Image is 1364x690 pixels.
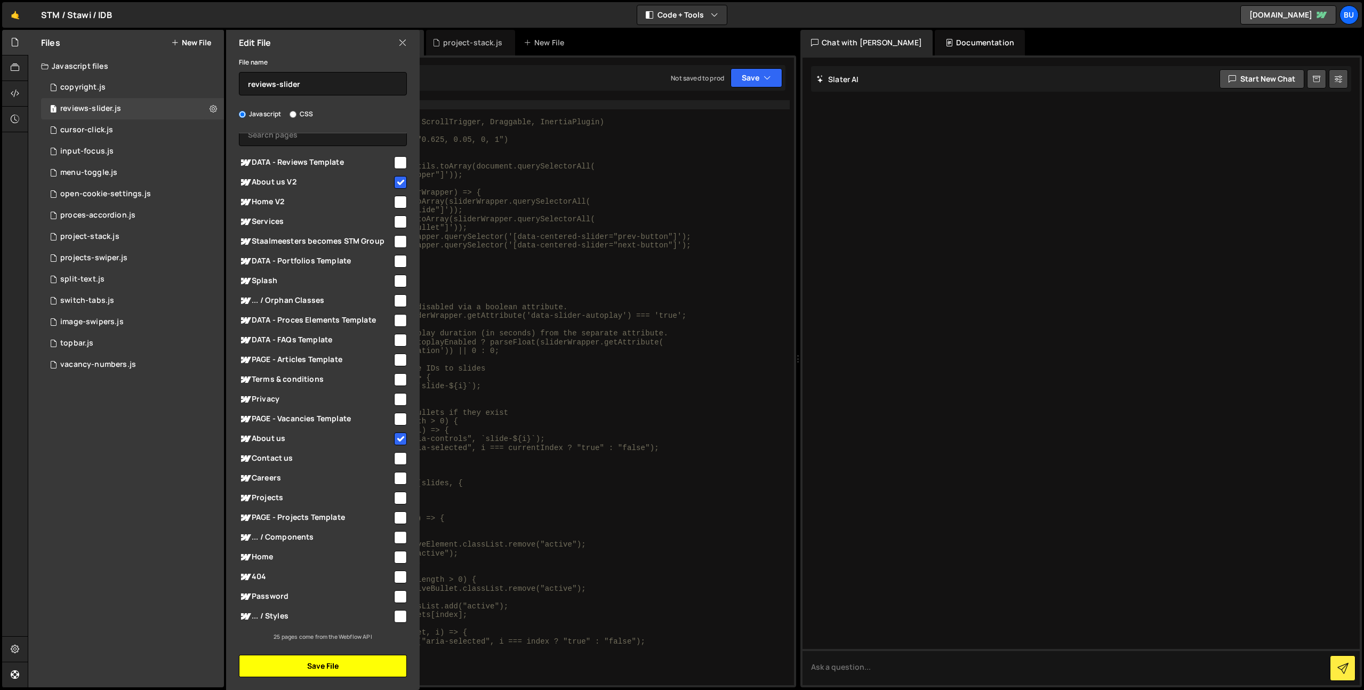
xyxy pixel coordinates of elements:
button: New File [171,38,211,47]
span: ... / Orphan Classes [239,294,392,307]
div: 11873/29051.js [41,354,224,375]
a: Bu [1339,5,1359,25]
span: DATA - Proces Elements Template [239,314,392,327]
label: File name [239,57,268,68]
div: Chat with [PERSON_NAME] [800,30,933,55]
div: split-text.js [60,275,105,284]
div: Documentation [935,30,1025,55]
div: 11873/29420.js [41,183,224,205]
span: Password [239,590,392,603]
div: 11873/29352.js [41,290,224,311]
button: Save File [239,655,407,677]
a: 🤙 [2,2,28,28]
div: project-stack.js [60,232,119,242]
button: Start new chat [1219,69,1304,89]
input: CSS [290,111,296,118]
span: 404 [239,571,392,583]
div: projects-swiper.js [60,253,127,263]
div: New File [524,37,568,48]
input: Name [239,72,407,95]
div: 11873/40776.js [41,333,224,354]
span: DATA - FAQs Template [239,334,392,347]
h2: Edit File [239,37,271,49]
span: ... / Components [239,531,392,544]
div: input-focus.js [60,147,114,156]
span: About us [239,432,392,445]
label: Javascript [239,109,282,119]
span: 1 [50,106,57,114]
span: Home [239,551,392,564]
span: About us V2 [239,176,392,189]
a: [DOMAIN_NAME] [1240,5,1336,25]
div: menu-toggle.js [60,168,117,178]
div: 11873/29044.js [41,77,224,98]
input: Search pages [239,123,407,146]
div: cursor-click.js [60,125,113,135]
span: Privacy [239,393,392,406]
div: Not saved to prod [671,74,724,83]
div: image-swipers.js [60,317,124,327]
button: Save [731,68,782,87]
span: Terms & conditions [239,373,392,386]
div: 11873/29046.js [41,311,224,333]
span: PAGE - Projects Template [239,511,392,524]
div: 11873/29048.js [41,141,224,162]
h2: Slater AI [816,74,859,84]
div: vacancy-numbers.js [60,360,136,370]
div: proces-accordion.js [41,205,224,226]
span: PAGE - Vacancies Template [239,413,392,426]
input: Javascript [239,111,246,118]
div: 11873/40758.js [41,247,224,269]
h2: Files [41,37,60,49]
small: 25 pages come from the Webflow API [274,633,372,640]
div: 11873/29047.js [41,269,224,290]
span: Staalmeesters becomes STM Group [239,235,392,248]
span: DATA - Reviews Template [239,156,392,169]
span: PAGE - Articles Template [239,354,392,366]
span: Projects [239,492,392,504]
label: CSS [290,109,313,119]
span: Contact us [239,452,392,465]
div: switch-tabs.js [60,296,114,306]
span: DATA - Portfolios Template [239,255,392,268]
div: project-stack.js [443,37,502,48]
span: Home V2 [239,196,392,208]
span: Careers [239,472,392,485]
button: Code + Tools [637,5,727,25]
span: Splash [239,275,392,287]
div: proces-accordion.js [60,211,135,220]
div: 11873/45967.js [41,98,224,119]
div: copyright.js [60,83,106,92]
div: 11873/29045.js [41,119,224,141]
div: Javascript files [28,55,224,77]
div: topbar.js [60,339,93,348]
span: ... / Styles [239,610,392,623]
span: Services [239,215,392,228]
div: reviews-slider.js [60,104,121,114]
div: open-cookie-settings.js [60,189,151,199]
div: 11873/29073.js [41,226,224,247]
div: STM / Stawi / IDB [41,9,112,21]
div: 11873/29049.js [41,162,224,183]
